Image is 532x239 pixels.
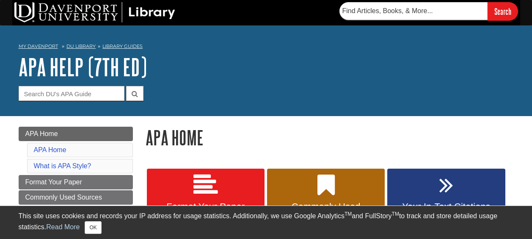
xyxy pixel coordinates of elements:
span: Commonly Used Sources [25,194,102,201]
nav: breadcrumb [19,41,514,54]
a: Commonly Used Sources [267,169,385,232]
sup: TM [392,211,399,217]
a: DU Library [66,43,96,49]
input: Find Articles, Books, & More... [339,2,488,20]
a: What is APA Style? [34,162,91,170]
span: Commonly Used Sources [273,201,378,223]
a: Format Your Paper [147,169,265,232]
a: Format Your Paper [19,175,133,189]
span: Your In-Text Citations [394,201,499,212]
span: Format Your Paper [25,178,82,186]
a: Your In-Text Citations [387,169,505,232]
input: Search [488,2,518,20]
div: This site uses cookies and records your IP address for usage statistics. Additionally, we use Goo... [19,211,514,234]
sup: TM [345,211,352,217]
a: APA Home [19,127,133,141]
span: Format Your Paper [153,201,258,212]
button: Close [85,221,101,234]
form: Searches DU Library's articles, books, and more [339,2,518,20]
a: Commonly Used Sources [19,190,133,205]
h1: APA Home [146,127,514,148]
a: My Davenport [19,43,58,50]
span: APA Home [25,130,58,137]
img: DU Library [14,2,175,22]
a: APA Help (7th Ed) [19,54,147,80]
input: Search DU's APA Guide [19,86,124,101]
a: APA Home [34,146,66,153]
a: Library Guides [102,43,143,49]
a: Read More [46,223,80,231]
